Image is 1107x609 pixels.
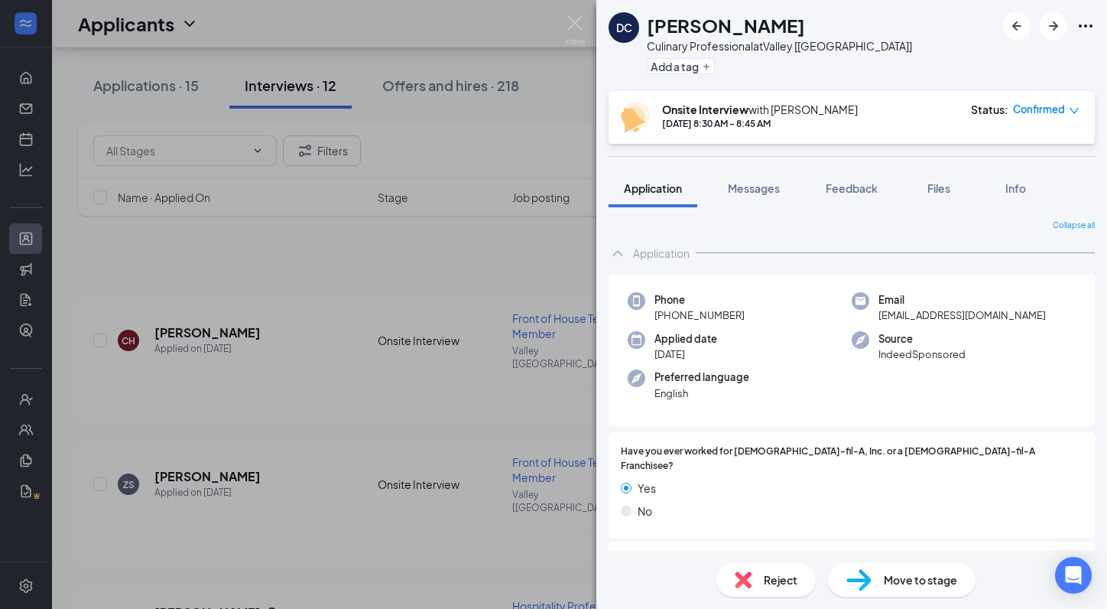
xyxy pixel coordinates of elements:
span: Info [1005,181,1026,195]
button: ArrowLeftNew [1003,12,1031,40]
div: Status : [971,102,1008,117]
span: Reject [764,572,797,588]
span: No [638,503,652,519]
span: Phone [654,292,745,308]
div: with [PERSON_NAME] [662,102,858,117]
span: IndeedSponsored [878,347,966,362]
div: Application [633,246,690,261]
div: [DATE] 8:30 AM - 8:45 AM [662,117,858,130]
span: Messages [728,181,780,195]
svg: ArrowLeftNew [1008,17,1026,35]
b: Onsite Interview [662,103,748,116]
div: DC [616,20,632,35]
svg: Plus [702,62,711,71]
span: Email [878,292,1046,308]
span: [EMAIL_ADDRESS][DOMAIN_NAME] [878,308,1046,323]
span: [DATE] [654,347,717,362]
span: Confirmed [1013,102,1065,117]
span: Feedback [826,181,878,195]
svg: ChevronUp [609,244,627,262]
span: Yes [638,480,656,497]
span: English [654,386,749,401]
h1: [PERSON_NAME] [647,12,805,38]
span: Have you ever worked for [DEMOGRAPHIC_DATA]-fil-A, Inc. or a [DEMOGRAPHIC_DATA]-fil-A Franchisee? [621,445,1083,474]
span: Source [878,331,966,347]
button: PlusAdd a tag [647,58,715,74]
svg: ArrowRight [1044,17,1063,35]
span: Move to stage [884,572,957,588]
div: Open Intercom Messenger [1055,557,1092,594]
span: [PHONE_NUMBER] [654,308,745,323]
div: Culinary Professional at Valley [[GEOGRAPHIC_DATA]] [647,38,912,54]
span: Applied date [654,331,717,347]
svg: Ellipses [1076,17,1095,35]
span: Collapse all [1053,220,1095,232]
span: Preferred language [654,370,749,385]
span: Files [927,181,950,195]
button: ArrowRight [1040,12,1067,40]
span: down [1069,106,1079,116]
span: Application [624,181,682,195]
